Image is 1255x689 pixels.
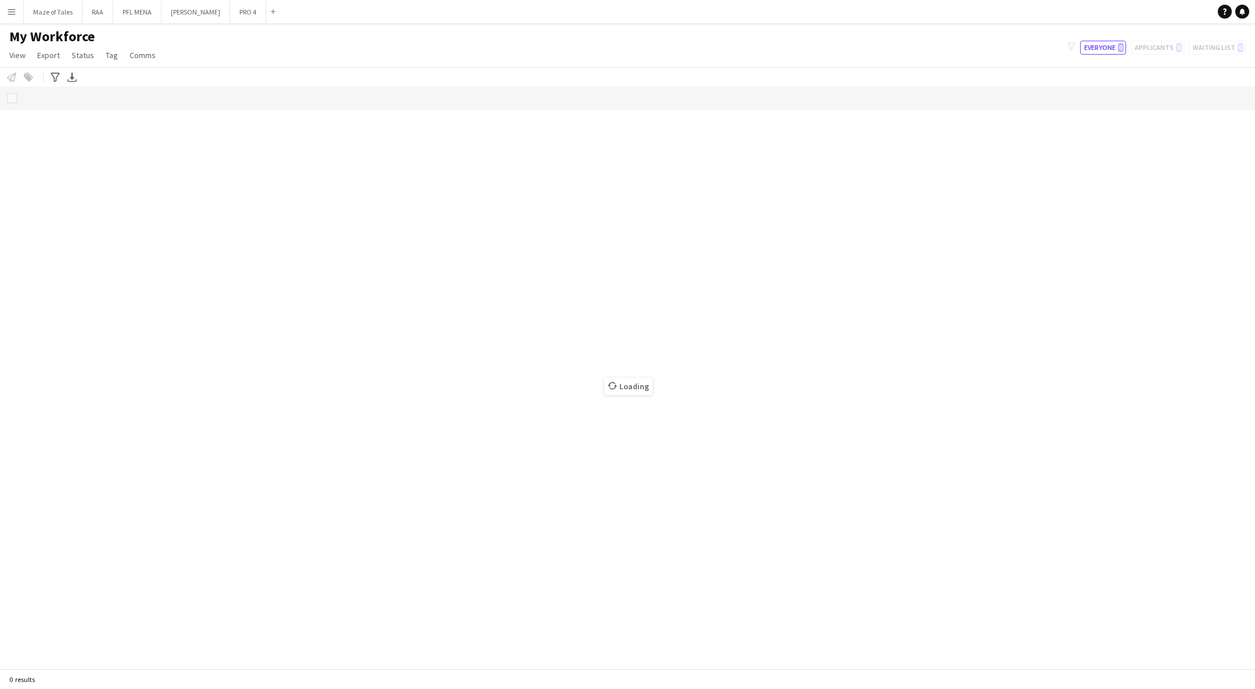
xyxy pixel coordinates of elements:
button: Maze of Tales [24,1,83,23]
button: PRO 4 [230,1,266,23]
span: My Workforce [9,28,95,45]
a: Export [33,48,64,63]
button: Everyone0 [1080,41,1126,55]
a: View [5,48,30,63]
span: Export [37,50,60,60]
a: Status [67,48,99,63]
span: 0 [1118,43,1124,52]
button: RAA [83,1,113,23]
a: Comms [125,48,160,63]
span: View [9,50,26,60]
button: PFL MENA [113,1,162,23]
a: Tag [101,48,123,63]
span: Status [71,50,94,60]
app-action-btn: Export XLSX [65,70,79,84]
span: Tag [106,50,118,60]
span: Comms [130,50,156,60]
span: Loading [604,378,652,395]
button: [PERSON_NAME] [162,1,230,23]
app-action-btn: Advanced filters [48,70,62,84]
